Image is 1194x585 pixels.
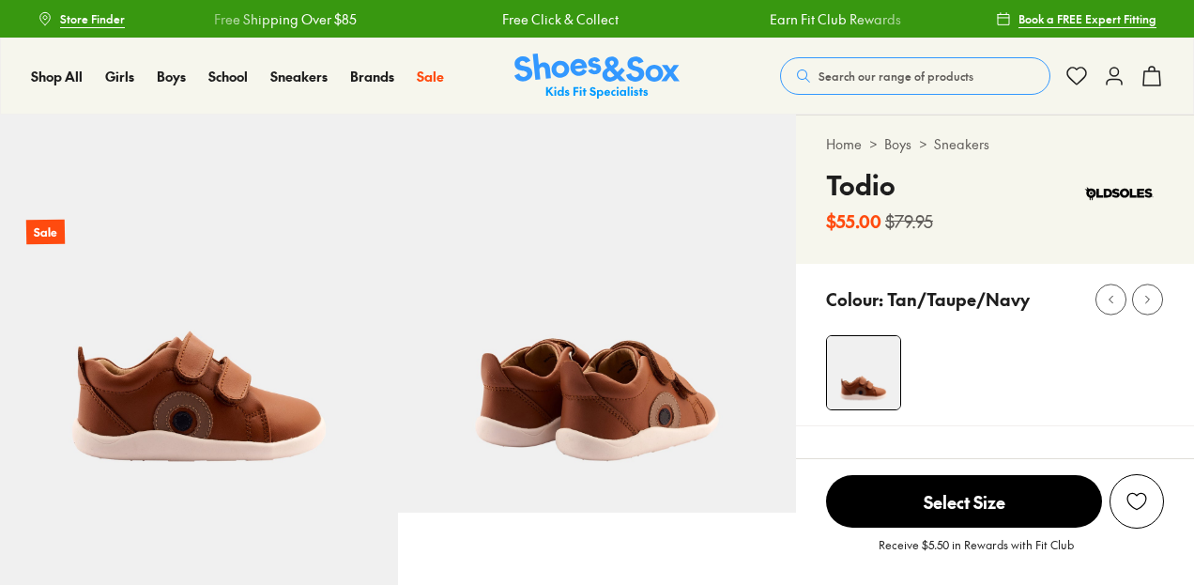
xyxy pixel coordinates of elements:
[398,115,796,513] img: 5-527723_1
[996,2,1156,36] a: Book a FREE Expert Fitting
[208,67,248,86] a: School
[270,67,328,86] a: Sneakers
[157,67,186,86] a: Boys
[884,134,911,154] a: Boys
[417,67,444,86] a: Sale
[826,208,881,234] b: $55.00
[887,286,1030,312] p: Tan/Taupe/Navy
[350,67,394,86] a: Brands
[826,475,1102,528] span: Select Size
[514,54,680,100] a: Shoes & Sox
[157,67,186,85] span: Boys
[208,67,248,85] span: School
[770,9,901,29] a: Earn Fit Club Rewards
[60,10,125,27] span: Store Finder
[819,68,973,85] span: Search our range of products
[31,67,83,85] span: Shop All
[826,134,862,154] a: Home
[827,336,900,409] img: 4-527722_1
[502,9,619,29] a: Free Click & Collect
[879,536,1074,570] p: Receive $5.50 in Rewards with Fit Club
[885,208,933,234] s: $79.95
[826,286,883,312] p: Colour:
[350,67,394,85] span: Brands
[31,67,83,86] a: Shop All
[105,67,134,86] a: Girls
[270,67,328,85] span: Sneakers
[780,57,1050,95] button: Search our range of products
[826,456,933,482] p: Selected Size:
[934,134,989,154] a: Sneakers
[1018,10,1156,27] span: Book a FREE Expert Fitting
[26,220,65,245] p: Sale
[826,165,933,205] h4: Todio
[514,54,680,100] img: SNS_Logo_Responsive.svg
[38,2,125,36] a: Store Finder
[1110,474,1164,529] button: Add to Wishlist
[417,67,444,85] span: Sale
[826,134,1164,154] div: > >
[214,9,357,29] a: Free Shipping Over $85
[1074,165,1164,222] img: Vendor logo
[826,474,1102,529] button: Select Size
[105,67,134,85] span: Girls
